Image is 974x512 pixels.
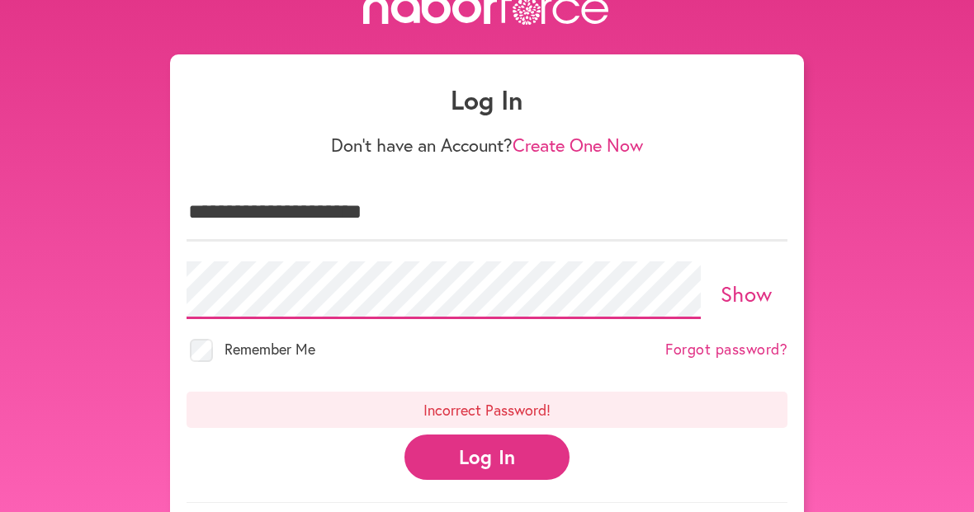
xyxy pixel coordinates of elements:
span: Remember Me [225,339,315,359]
a: Create One Now [513,133,643,157]
p: Don't have an Account? [187,134,787,156]
h1: Log In [187,84,787,115]
button: Log In [404,434,570,480]
a: Forgot password? [665,341,787,359]
a: Show [721,279,773,308]
p: Incorrect Password! [187,392,787,428]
